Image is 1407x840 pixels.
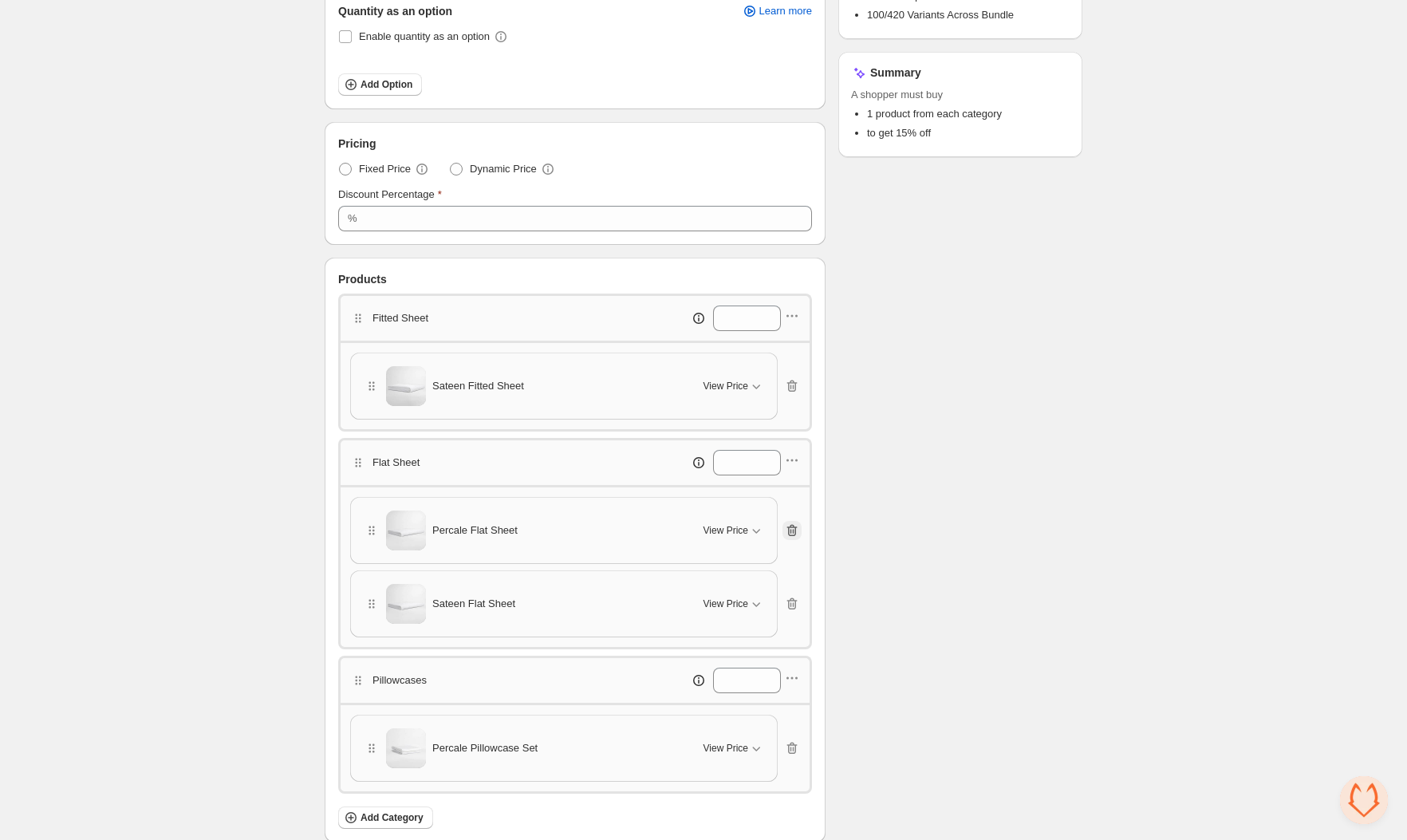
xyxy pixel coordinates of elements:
[432,378,524,394] span: Sateen Fitted Sheet
[703,742,748,755] span: View Price
[338,806,433,829] button: Add Category
[386,366,426,406] img: Sateen Fitted Sheet
[372,310,428,326] p: Fitted Sheet
[432,740,538,756] span: Percale Pillowcase Set
[338,73,422,96] button: Add Option
[867,9,1014,21] span: 100/420 Variants Across Bundle
[703,380,748,392] span: View Price
[372,672,427,688] p: Pillowcases
[870,65,921,81] h3: Summary
[348,211,357,227] div: %
[470,161,537,177] span: Dynamic Price
[361,811,424,824] span: Add Category
[386,584,426,624] img: Sateen Flat Sheet
[432,596,515,612] span: Sateen Flat Sheet
[703,597,748,610] span: View Price
[359,161,411,177] span: Fixed Price
[703,524,748,537] span: View Price
[867,106,1070,122] li: 1 product from each category
[361,78,412,91] span: Add Option
[694,735,774,761] button: View Price
[338,187,442,203] label: Discount Percentage
[759,5,812,18] span: Learn more
[694,518,774,543] button: View Price
[432,523,518,538] span: Percale Flat Sheet
[338,136,376,152] span: Pricing
[694,591,774,617] button: View Price
[851,87,1070,103] span: A shopper must buy
[867,125,1070,141] li: to get 15% off
[386,511,426,550] img: Percale Flat Sheet
[1340,776,1388,824] div: Open chat
[372,455,420,471] p: Flat Sheet
[338,3,452,19] span: Quantity as an option
[338,271,387,287] span: Products
[359,30,490,42] span: Enable quantity as an option
[694,373,774,399] button: View Price
[386,728,426,768] img: Percale Pillowcase Set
